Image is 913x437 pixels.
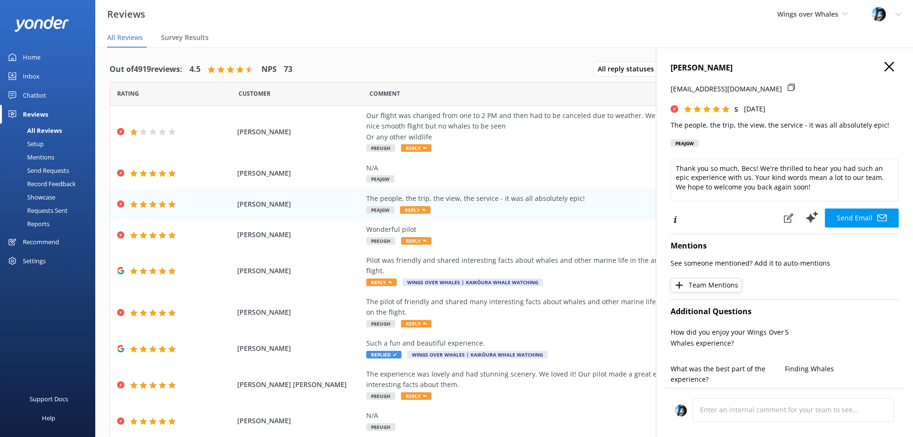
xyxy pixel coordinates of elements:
[161,33,209,42] span: Survey Results
[107,7,145,22] h3: Reviews
[366,237,395,245] span: P8EUGH
[6,204,68,217] div: Requests Sent
[237,127,362,137] span: [PERSON_NAME]
[366,110,800,142] div: Our flight was changed from one to 2 PM and then had to be canceled due to weather. We went out t...
[401,392,431,400] span: Reply
[237,343,362,354] span: [PERSON_NAME]
[366,163,800,173] div: N/A
[6,124,62,137] div: All Reviews
[14,16,69,32] img: yonder-white-logo.png
[23,105,48,124] div: Reviews
[366,206,394,214] span: PEAJGW
[237,416,362,426] span: [PERSON_NAME]
[23,251,46,270] div: Settings
[237,307,362,318] span: [PERSON_NAME]
[284,63,292,76] h4: 73
[30,389,68,408] div: Support Docs
[825,209,899,228] button: Send Email
[6,177,95,190] a: Record Feedback
[6,164,95,177] a: Send Requests
[117,89,139,98] span: Date
[6,190,55,204] div: Showcase
[237,168,362,179] span: [PERSON_NAME]
[370,89,400,98] span: Question
[261,63,277,76] h4: NPS
[872,7,886,21] img: 145-1635463833.jpg
[237,199,362,209] span: [PERSON_NAME]
[366,338,800,348] div: Such a fun and beautiful experience.
[777,10,838,19] span: Wings over Whales
[671,327,785,348] p: How did you enjoy your Wings Over Whales experience?
[671,306,899,318] h4: Additional Questions
[734,105,738,114] span: 5
[237,266,362,276] span: [PERSON_NAME]
[598,64,660,74] span: All reply statuses
[366,410,800,421] div: N/A
[237,229,362,240] span: [PERSON_NAME]
[23,232,59,251] div: Recommend
[6,137,95,150] a: Setup
[366,278,397,286] span: Reply
[366,320,395,328] span: P8EUGH
[366,255,800,277] div: Pilot was friendly and shared interesting facts about whales and other marine life in the area. F...
[366,423,395,431] span: P8EUGH
[671,159,899,201] textarea: Thank you so much, Becs! We're thrilled to hear you had such an epic experience with us. Your kin...
[744,104,765,114] p: [DATE]
[6,217,50,230] div: Reports
[671,62,899,74] h4: [PERSON_NAME]
[42,408,55,427] div: Help
[23,67,40,86] div: Inbox
[6,150,95,164] a: Mentions
[366,297,800,318] div: The pilot of friendly and shared many interesting facts about whales and other marine life in the...
[401,320,431,328] span: Reply
[366,369,800,390] div: The experience was lovely and had stunning scenery. We loved it! Our pilot made a great effort to...
[785,327,899,338] p: 5
[401,144,431,152] span: Reply
[6,177,76,190] div: Record Feedback
[884,62,894,72] button: Close
[23,86,46,105] div: Chatbot
[6,190,95,204] a: Showcase
[671,139,699,147] div: PEAJGW
[366,193,800,204] div: The people, the trip, the view, the service - it was all absolutely epic!
[402,278,543,286] span: Wings Over Whales | Kaikōura Whale Watching
[671,84,782,94] p: [EMAIL_ADDRESS][DOMAIN_NAME]
[785,364,899,374] p: Finding Whales
[190,63,201,76] h4: 4.5
[239,89,271,98] span: Date
[237,379,362,390] span: [PERSON_NAME] [PERSON_NAME]
[675,405,687,417] img: 145-1635463833.jpg
[6,150,54,164] div: Mentions
[366,392,395,400] span: P8EUGH
[6,217,95,230] a: Reports
[6,164,69,177] div: Send Requests
[401,237,431,245] span: Reply
[6,204,95,217] a: Requests Sent
[400,206,431,214] span: Reply
[366,224,800,235] div: Wonderful pilot
[366,144,395,152] span: P8EUGH
[6,124,95,137] a: All Reviews
[671,278,742,292] button: Team Mentions
[107,33,143,42] span: All Reviews
[110,63,182,76] h4: Out of 4919 reviews:
[366,175,394,183] span: PEAJGW
[671,258,899,268] p: See someone mentioned? Add it to auto-mentions
[407,351,548,358] span: Wings Over Whales | Kaikōura Whale Watching
[23,48,40,67] div: Home
[671,120,899,130] p: The people, the trip, the view, the service - it was all absolutely epic!
[366,351,401,358] span: Replied
[6,137,44,150] div: Setup
[671,364,785,385] p: What was the best part of the experience?
[671,240,899,252] h4: Mentions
